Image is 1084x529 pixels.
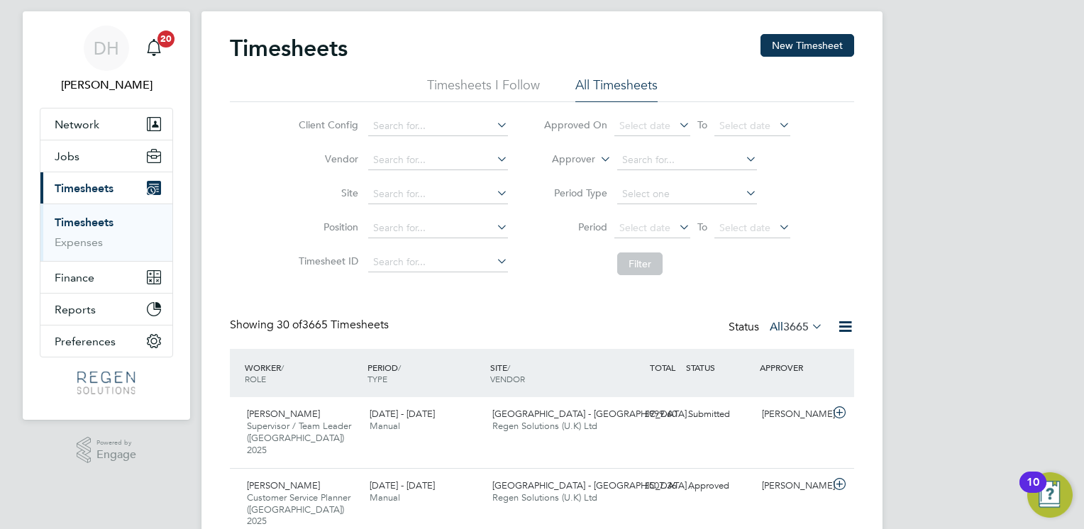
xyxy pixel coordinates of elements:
[23,11,190,420] nav: Main navigation
[543,118,607,131] label: Approved On
[1027,482,1039,501] div: 10
[756,403,830,426] div: [PERSON_NAME]
[490,373,525,384] span: VENDOR
[619,119,670,132] span: Select date
[247,491,350,528] span: Customer Service Planner ([GEOGRAPHIC_DATA]) 2025
[40,140,172,172] button: Jobs
[247,408,320,420] span: [PERSON_NAME]
[719,221,770,234] span: Select date
[370,479,435,491] span: [DATE] - [DATE]
[281,362,284,373] span: /
[507,362,510,373] span: /
[96,437,136,449] span: Powered by
[370,420,400,432] span: Manual
[55,182,114,195] span: Timesheets
[241,355,364,391] div: WORKER
[531,152,595,167] label: Approver
[294,255,358,267] label: Timesheet ID
[294,186,358,199] label: Site
[40,294,172,325] button: Reports
[756,474,830,498] div: [PERSON_NAME]
[40,26,173,94] a: DH[PERSON_NAME]
[55,235,103,249] a: Expenses
[719,119,770,132] span: Select date
[543,186,607,199] label: Period Type
[1027,472,1073,518] button: Open Resource Center, 10 new notifications
[370,491,400,503] span: Manual
[367,373,387,384] span: TYPE
[230,318,392,333] div: Showing
[368,252,508,272] input: Search for...
[247,479,320,491] span: [PERSON_NAME]
[368,218,508,238] input: Search for...
[575,77,658,102] li: All Timesheets
[294,152,358,165] label: Vendor
[40,172,172,204] button: Timesheets
[650,362,675,373] span: TOTAL
[487,355,609,391] div: SITE
[55,150,79,163] span: Jobs
[783,320,809,334] span: 3665
[77,372,135,394] img: regensolutions-logo-retina.png
[77,437,137,464] a: Powered byEngage
[40,204,172,261] div: Timesheets
[370,408,435,420] span: [DATE] - [DATE]
[682,403,756,426] div: Submitted
[294,118,358,131] label: Client Config
[157,30,175,48] span: 20
[40,325,172,357] button: Preferences
[770,320,823,334] label: All
[609,474,682,498] div: £507.36
[55,303,96,316] span: Reports
[294,221,358,233] label: Position
[492,479,696,491] span: [GEOGRAPHIC_DATA] - [GEOGRAPHIC_DATA]…
[55,271,94,284] span: Finance
[40,77,173,94] span: Darren Hartman
[492,408,696,420] span: [GEOGRAPHIC_DATA] - [GEOGRAPHIC_DATA]…
[368,150,508,170] input: Search for...
[364,355,487,391] div: PERIOD
[617,184,757,204] input: Select one
[761,34,854,57] button: New Timesheet
[40,108,172,140] button: Network
[617,150,757,170] input: Search for...
[140,26,168,71] a: 20
[94,39,119,57] span: DH
[55,216,114,229] a: Timesheets
[40,372,173,394] a: Go to home page
[277,318,302,332] span: 30 of
[682,355,756,380] div: STATUS
[427,77,540,102] li: Timesheets I Follow
[398,362,401,373] span: /
[245,373,266,384] span: ROLE
[492,491,597,503] span: Regen Solutions (U.K) Ltd
[756,355,830,380] div: APPROVER
[693,116,712,134] span: To
[682,474,756,498] div: Approved
[619,221,670,234] span: Select date
[40,262,172,293] button: Finance
[55,335,116,348] span: Preferences
[368,184,508,204] input: Search for...
[617,252,663,275] button: Filter
[693,218,712,236] span: To
[277,318,389,332] span: 3665 Timesheets
[230,34,348,62] h2: Timesheets
[55,118,99,131] span: Network
[96,449,136,461] span: Engage
[247,420,351,456] span: Supervisor / Team Leader ([GEOGRAPHIC_DATA]) 2025
[368,116,508,136] input: Search for...
[492,420,597,432] span: Regen Solutions (U.K) Ltd
[609,403,682,426] div: £999.60
[729,318,826,338] div: Status
[543,221,607,233] label: Period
